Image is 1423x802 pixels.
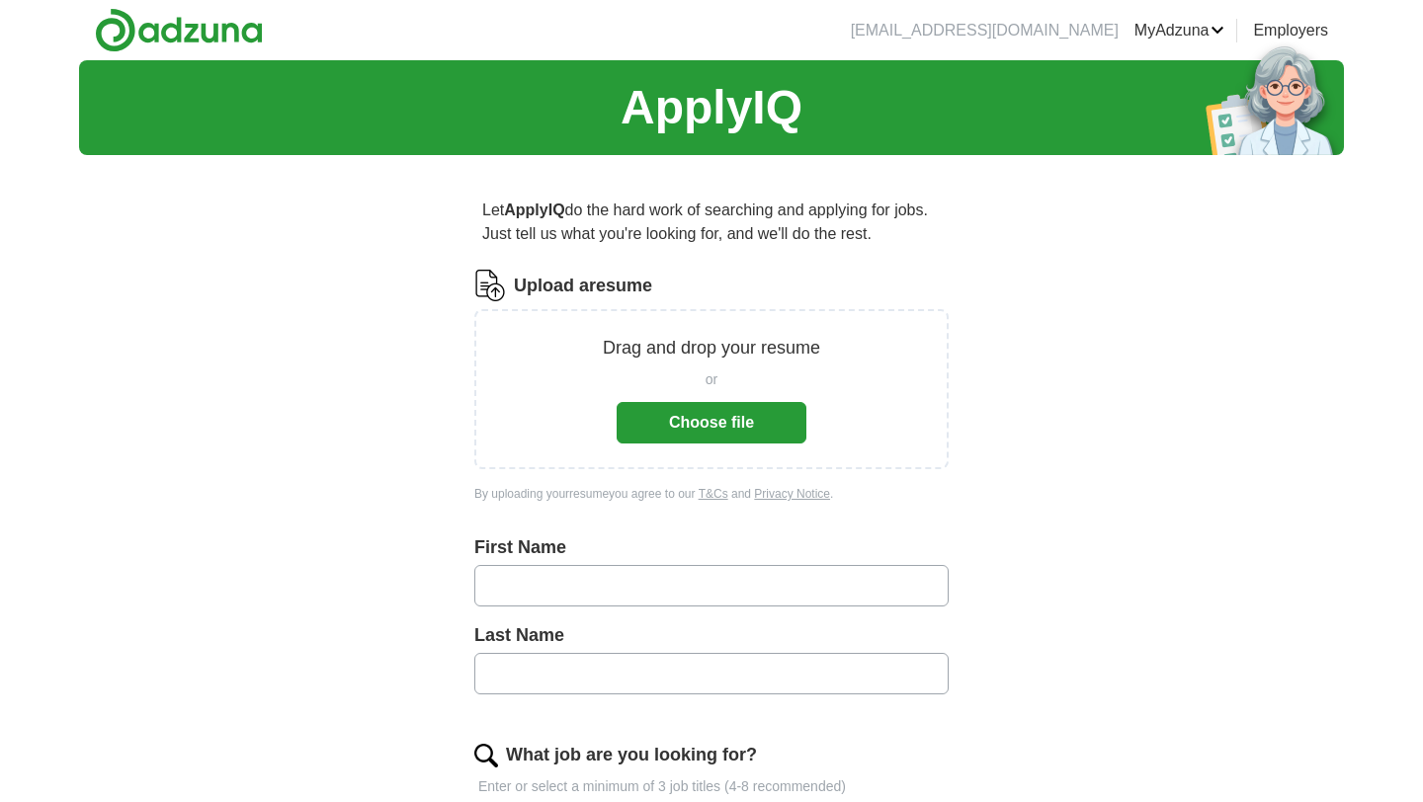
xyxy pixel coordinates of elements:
a: Privacy Notice [754,487,830,501]
p: Enter or select a minimum of 3 job titles (4-8 recommended) [474,776,949,797]
img: search.png [474,744,498,767]
div: By uploading your resume you agree to our and . [474,485,949,503]
a: T&Cs [699,487,728,501]
li: [EMAIL_ADDRESS][DOMAIN_NAME] [851,19,1119,42]
img: Adzuna logo [95,8,263,52]
label: Upload a resume [514,273,652,299]
h1: ApplyIQ [621,72,802,143]
p: Let do the hard work of searching and applying for jobs. Just tell us what you're looking for, an... [474,191,949,254]
a: Employers [1253,19,1328,42]
label: What job are you looking for? [506,742,757,768]
a: MyAdzuna [1134,19,1225,42]
strong: ApplyIQ [504,201,564,218]
button: Choose file [617,402,806,443]
label: First Name [474,534,949,561]
img: CV Icon [474,270,506,301]
p: Drag and drop your resume [603,335,820,361]
span: or [706,369,717,390]
label: Last Name [474,622,949,649]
